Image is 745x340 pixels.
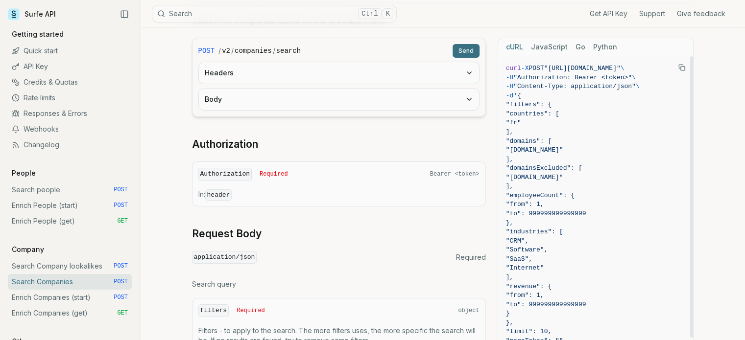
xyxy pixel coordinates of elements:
a: Get API Key [590,9,627,19]
button: Send [453,44,480,58]
span: -H [506,83,514,90]
a: Support [639,9,665,19]
span: ], [506,182,514,190]
span: "to": 999999999999999 [506,210,586,217]
span: ], [506,273,514,281]
a: Search Company lookalikes POST [8,258,132,274]
span: \ [636,83,640,90]
span: "filters": { [506,101,552,108]
a: Give feedback [677,9,725,19]
span: POST [114,186,128,194]
a: Enrich People (start) POST [8,198,132,213]
span: POST [114,294,128,301]
button: JavaScript [531,38,568,56]
span: -X [521,65,529,72]
code: Authorization [198,168,252,181]
code: header [205,189,232,201]
code: companies [235,46,272,56]
span: "limit": 10, [506,328,552,335]
span: -H [506,74,514,81]
span: "employeeCount": { [506,192,575,199]
span: "SaaS", [506,255,533,263]
a: Webhooks [8,121,132,137]
span: "revenue": { [506,283,552,290]
span: "fr" [506,119,521,126]
span: / [218,46,221,56]
span: ], [506,128,514,136]
button: Copy Text [674,60,689,75]
span: / [273,46,275,56]
kbd: K [383,8,393,19]
button: Body [199,89,479,110]
span: "Content-Type: application/json" [513,83,636,90]
kbd: Ctrl [358,8,382,19]
span: }, [506,319,514,326]
span: POST [198,46,215,56]
span: Required [456,252,486,262]
span: POST [529,65,544,72]
span: "[URL][DOMAIN_NAME]" [544,65,621,72]
span: "from": 1, [506,292,544,299]
span: "Internet" [506,264,544,272]
a: Search Companies POST [8,274,132,290]
code: filters [198,304,229,317]
span: "CRM", [506,237,529,245]
p: In: [198,189,480,200]
a: Credits & Quotas [8,74,132,90]
code: application/json [192,251,257,264]
span: "Software", [506,246,548,253]
a: Enrich Companies (start) POST [8,290,132,305]
a: Surfe API [8,7,56,22]
span: "[DOMAIN_NAME]" [506,174,563,181]
span: "domainsExcluded": [ [506,164,582,172]
p: Search query [192,279,486,289]
span: -d [506,92,514,99]
button: Collapse Sidebar [117,7,132,22]
a: API Key [8,59,132,74]
button: Go [576,38,585,56]
a: Quick start [8,43,132,59]
span: \ [632,74,636,81]
span: "[DOMAIN_NAME]" [506,146,563,154]
a: Authorization [192,137,258,151]
span: POST [114,262,128,270]
span: "industries": [ [506,228,563,235]
span: Required [237,307,265,315]
span: curl [506,65,521,72]
code: search [276,46,301,56]
span: / [231,46,234,56]
span: "domains": [ [506,137,552,145]
button: Headers [199,62,479,84]
code: v2 [222,46,230,56]
span: POST [114,202,128,209]
span: "from": 1, [506,201,544,208]
span: GET [117,217,128,225]
a: Request Body [192,227,262,241]
span: object [458,307,479,315]
button: Python [593,38,617,56]
p: Getting started [8,29,68,39]
a: Enrich People (get) GET [8,213,132,229]
span: } [506,310,510,317]
span: Required [260,170,288,178]
p: People [8,168,40,178]
button: cURL [506,38,523,56]
span: POST [114,278,128,286]
a: Search people POST [8,182,132,198]
a: Rate limits [8,90,132,106]
span: GET [117,309,128,317]
span: "to": 999999999999999 [506,301,586,308]
span: \ [621,65,625,72]
a: Changelog [8,137,132,153]
span: "countries": [ [506,110,559,117]
span: }, [506,219,514,227]
span: "Authorization: Bearer <token>" [513,74,632,81]
button: SearchCtrlK [152,5,397,23]
a: Enrich Companies (get) GET [8,305,132,321]
p: Company [8,245,48,254]
a: Responses & Errors [8,106,132,121]
span: Bearer <token> [430,170,480,178]
span: '{ [513,92,521,99]
span: ], [506,156,514,163]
